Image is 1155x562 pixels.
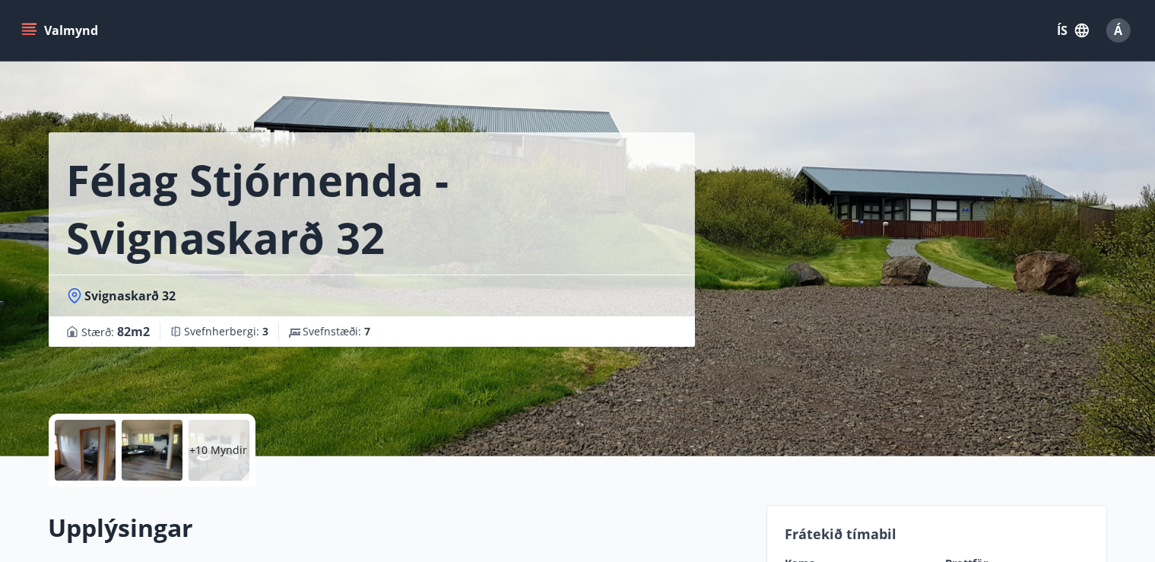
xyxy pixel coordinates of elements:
[1115,22,1123,39] span: Á
[49,511,748,545] h2: Upplýsingar
[85,287,176,304] span: Svignaskarð 32
[785,524,1088,544] p: Frátekið tímabil
[365,324,371,338] span: 7
[18,17,104,44] button: menu
[1100,12,1137,49] button: Á
[185,324,269,339] span: Svefnherbergi :
[1049,17,1097,44] button: ÍS
[67,151,677,266] h1: Félag Stjórnenda - Svignaskarð 32
[82,322,151,341] span: Stærð :
[118,323,151,340] span: 82 m2
[263,324,269,338] span: 3
[190,443,248,458] p: +10 Myndir
[303,324,371,339] span: Svefnstæði :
